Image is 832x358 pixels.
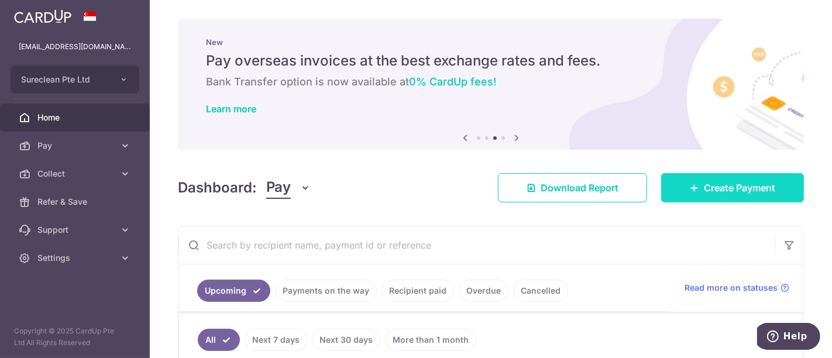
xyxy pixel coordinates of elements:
[275,280,377,302] a: Payments on the way
[37,112,115,123] span: Home
[178,177,257,198] h4: Dashboard:
[513,280,568,302] a: Cancelled
[541,181,618,195] span: Download Report
[704,181,775,195] span: Create Payment
[19,41,131,53] p: [EMAIL_ADDRESS][DOMAIN_NAME]
[757,323,820,352] iframe: Opens a widget where you can find more information
[11,66,139,94] button: Sureclean Pte Ltd
[206,103,256,115] a: Learn more
[459,280,508,302] a: Overdue
[498,173,647,202] a: Download Report
[381,280,454,302] a: Recipient paid
[245,329,307,351] a: Next 7 days
[409,75,496,88] span: 0% CardUp fees!
[37,252,115,264] span: Settings
[685,282,778,294] span: Read more on statuses
[266,177,311,199] button: Pay
[385,329,476,351] a: More than 1 month
[197,280,270,302] a: Upcoming
[178,19,804,150] img: International Invoice Banner
[206,37,776,47] p: New
[206,51,776,70] h5: Pay overseas invoices at the best exchange rates and fees.
[37,196,115,208] span: Refer & Save
[685,282,789,294] a: Read more on statuses
[14,9,71,23] img: CardUp
[661,173,804,202] a: Create Payment
[37,224,115,236] span: Support
[37,140,115,152] span: Pay
[312,329,380,351] a: Next 30 days
[178,226,775,264] input: Search by recipient name, payment id or reference
[206,75,776,89] h6: Bank Transfer option is now available at
[37,168,115,180] span: Collect
[198,329,240,351] a: All
[21,74,108,85] span: Sureclean Pte Ltd
[266,177,291,199] span: Pay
